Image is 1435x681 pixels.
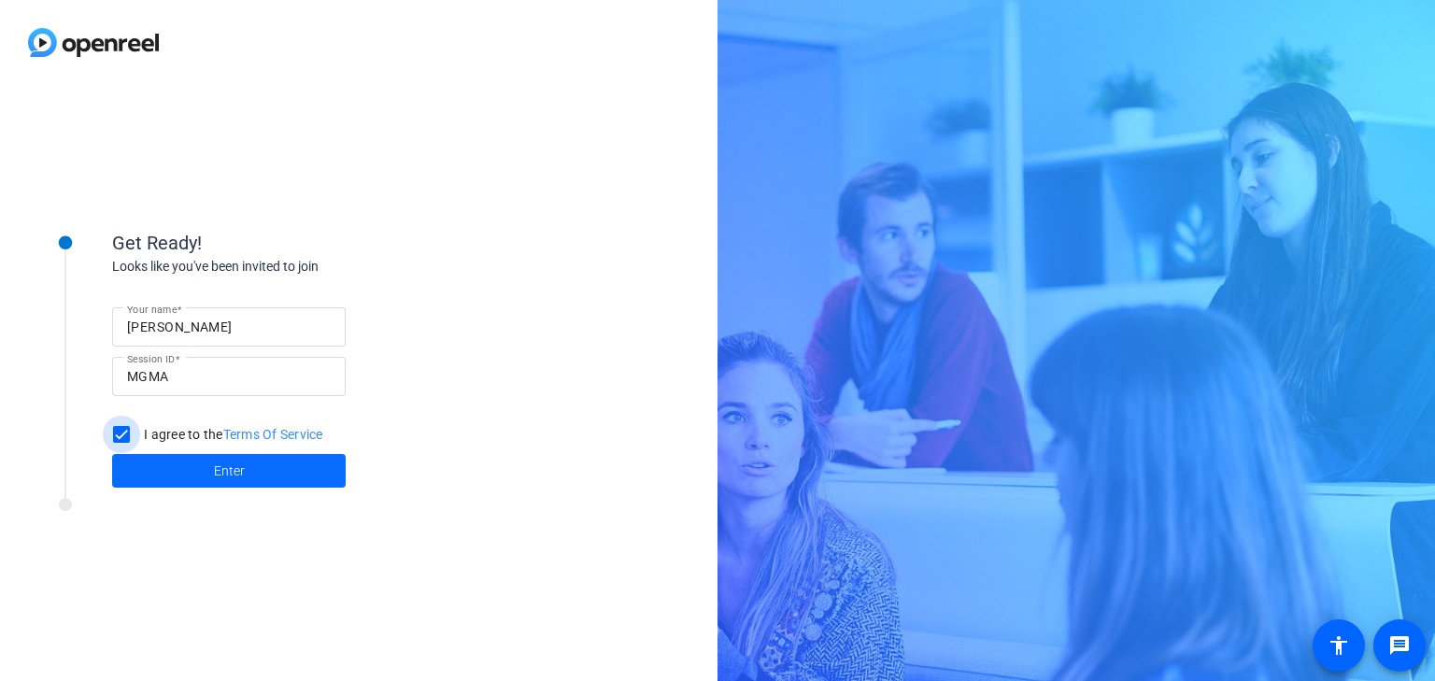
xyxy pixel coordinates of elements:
mat-label: Session ID [127,353,175,364]
div: Looks like you've been invited to join [112,257,486,277]
mat-icon: message [1388,634,1411,657]
mat-icon: accessibility [1328,634,1350,657]
a: Terms Of Service [223,427,323,442]
span: Enter [214,461,245,481]
div: Get Ready! [112,229,486,257]
button: Enter [112,454,346,488]
mat-label: Your name [127,304,177,315]
label: I agree to the [140,425,323,444]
